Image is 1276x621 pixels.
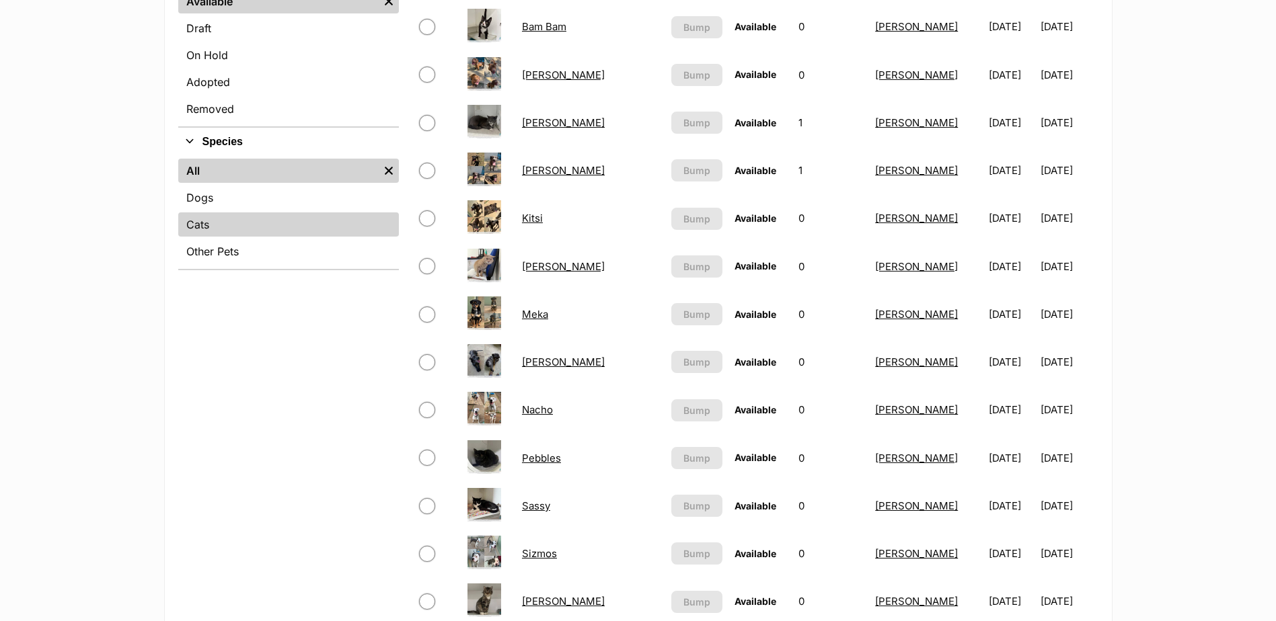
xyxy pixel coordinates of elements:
td: [DATE] [1041,99,1096,146]
a: [PERSON_NAME] [875,164,958,177]
span: Available [735,595,776,607]
a: [PERSON_NAME] [875,212,958,224]
td: [DATE] [983,3,1039,50]
button: Bump [671,542,722,565]
span: Available [735,548,776,559]
td: [DATE] [1041,339,1096,385]
button: Species [178,133,399,151]
span: Available [735,69,776,80]
td: [DATE] [1041,483,1096,529]
td: [DATE] [983,483,1039,529]
td: [DATE] [983,99,1039,146]
a: [PERSON_NAME] [875,403,958,416]
span: Available [735,452,776,463]
a: [PERSON_NAME] [522,260,605,273]
span: Bump [683,307,710,321]
td: 0 [793,3,868,50]
td: 1 [793,147,868,194]
button: Bump [671,495,722,517]
td: [DATE] [983,243,1039,290]
a: [PERSON_NAME] [522,69,605,81]
button: Bump [671,159,722,181]
a: Meka [522,308,548,321]
a: [PERSON_NAME] [875,260,958,273]
span: Available [735,212,776,224]
td: [DATE] [1041,291,1096,337]
button: Bump [671,16,722,38]
td: [DATE] [983,339,1039,385]
div: Species [178,156,399,269]
td: 0 [793,530,868,577]
td: 0 [793,483,868,529]
span: Available [735,500,776,511]
span: Bump [683,259,710,274]
button: Bump [671,303,722,325]
span: Bump [683,20,710,34]
td: 0 [793,52,868,98]
button: Bump [671,208,722,230]
a: [PERSON_NAME] [875,69,958,81]
td: 1 [793,99,868,146]
span: Available [735,117,776,128]
a: [PERSON_NAME] [875,20,958,33]
span: Available [735,308,776,320]
a: [PERSON_NAME] [875,452,958,464]
span: Bump [683,403,710,417]
a: Other Pets [178,239,399,263]
td: [DATE] [1041,147,1096,194]
a: Sassy [522,499,550,512]
td: [DATE] [1041,530,1096,577]
a: Kitsi [522,212,543,224]
a: On Hold [178,43,399,67]
span: Bump [683,212,710,226]
a: [PERSON_NAME] [522,356,605,368]
td: 0 [793,195,868,241]
button: Bump [671,399,722,421]
button: Bump [671,591,722,613]
a: Dogs [178,185,399,210]
span: Available [735,356,776,368]
td: 0 [793,243,868,290]
a: Adopted [178,70,399,94]
a: Bam Bam [522,20,566,33]
td: [DATE] [983,52,1039,98]
a: [PERSON_NAME] [522,116,605,129]
span: Bump [683,595,710,609]
span: Bump [683,116,710,130]
span: Bump [683,355,710,369]
td: [DATE] [983,147,1039,194]
td: [DATE] [1041,52,1096,98]
td: 0 [793,435,868,481]
span: Available [735,21,776,32]
span: Available [735,404,776,415]
span: Bump [683,163,710,177]
td: 0 [793,386,868,433]
td: [DATE] [983,386,1039,433]
td: [DATE] [983,195,1039,241]
a: [PERSON_NAME] [875,356,958,368]
td: [DATE] [1041,435,1096,481]
a: All [178,159,379,183]
a: [PERSON_NAME] [522,164,605,177]
span: Bump [683,499,710,513]
a: Remove filter [379,159,399,183]
a: Nacho [522,403,553,416]
td: 0 [793,291,868,337]
a: Draft [178,16,399,40]
a: [PERSON_NAME] [875,308,958,321]
td: [DATE] [983,435,1039,481]
button: Bump [671,64,722,86]
button: Bump [671,255,722,278]
td: [DATE] [983,291,1039,337]
button: Bump [671,447,722,469]
span: Bump [683,546,710,561]
td: [DATE] [1041,3,1096,50]
span: Available [735,260,776,272]
a: Removed [178,97,399,121]
a: [PERSON_NAME] [875,499,958,512]
span: Bump [683,451,710,465]
a: Pebbles [522,452,561,464]
td: [DATE] [1041,386,1096,433]
span: Bump [683,68,710,82]
a: Cats [178,212,399,237]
